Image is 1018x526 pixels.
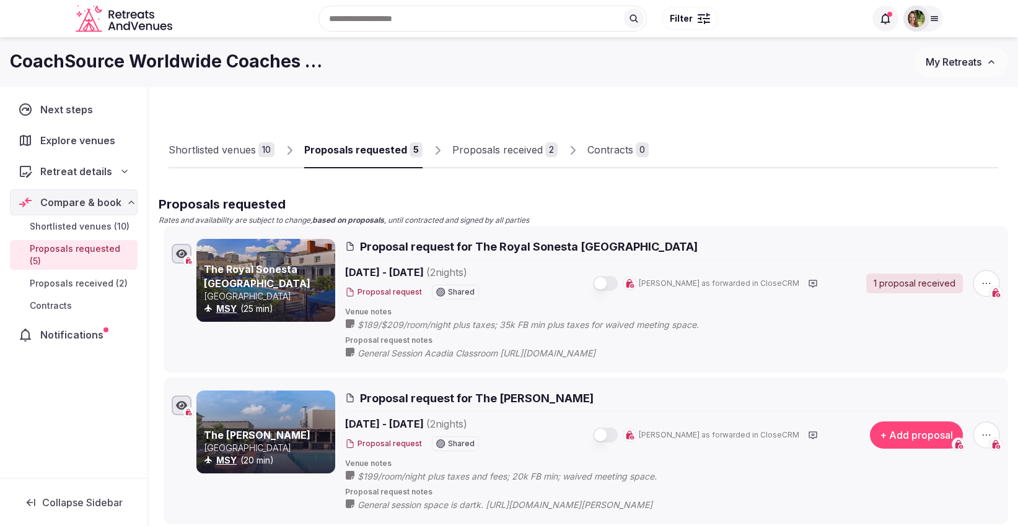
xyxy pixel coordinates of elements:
[360,390,594,406] span: Proposal request for The [PERSON_NAME]
[216,455,237,465] a: MSY
[169,142,256,157] div: Shortlisted venues
[10,50,327,74] h1: CoachSource Worldwide Coaches Forum 2026
[358,347,620,360] span: General Session Acadia Classroom [URL][DOMAIN_NAME]
[345,307,1000,317] span: Venue notes
[670,12,693,25] span: Filter
[159,196,1008,213] h2: Proposals requested
[358,499,677,511] span: General session space is dartk. [URL][DOMAIN_NAME][PERSON_NAME]
[304,142,407,157] div: Proposals requested
[914,46,1008,77] button: My Retreats
[587,142,633,157] div: Contracts
[639,278,799,289] span: [PERSON_NAME] as forwarded in CloseCRM
[76,5,175,33] a: Visit the homepage
[448,288,475,296] span: Shared
[662,7,718,30] button: Filter
[10,322,138,348] a: Notifications
[204,454,333,467] div: (20 min)
[40,195,121,210] span: Compare & book
[40,327,108,342] span: Notifications
[452,142,543,157] div: Proposals received
[345,416,563,431] span: [DATE] - [DATE]
[204,429,310,441] a: The [PERSON_NAME]
[76,5,175,33] svg: Retreats and Venues company logo
[204,263,310,289] a: The Royal Sonesta [GEOGRAPHIC_DATA]
[10,127,138,153] a: Explore venues
[345,287,422,298] button: Proposal request
[452,132,558,168] a: Proposals received2
[204,290,333,303] p: [GEOGRAPHIC_DATA]
[30,243,133,267] span: Proposals requested (5)
[312,215,384,225] strong: based on proposals
[30,220,129,233] span: Shortlisted venues (10)
[410,142,423,157] div: 5
[40,102,98,117] span: Next steps
[345,459,1000,469] span: Venue notes
[345,487,1000,498] span: Proposal request notes
[908,10,925,27] img: Shay Tippie
[204,442,333,454] p: [GEOGRAPHIC_DATA]
[360,239,698,254] span: Proposal request for The Royal Sonesta [GEOGRAPHIC_DATA]
[216,303,237,314] a: MSY
[866,274,963,293] a: 1 proposal received
[40,164,112,179] span: Retreat details
[426,266,467,278] span: ( 2 night s )
[545,142,558,157] div: 2
[10,218,138,235] a: Shortlisted venues (10)
[10,97,138,123] a: Next steps
[159,215,1008,226] p: Rates and availability are subject to change, , until contracted and signed by all parties
[358,470,682,483] span: $199/room/night plus taxes and fees; 20k FB min; waived meeting space.
[636,142,649,157] div: 0
[358,319,724,331] span: $189/$209/room/night plus taxes; 35k FB min plus taxes for waived meeting space.
[870,421,963,449] button: + Add proposal
[10,489,138,516] button: Collapse Sidebar
[345,335,1000,346] span: Proposal request notes
[42,496,123,509] span: Collapse Sidebar
[204,303,333,315] div: (25 min)
[926,56,981,68] span: My Retreats
[30,300,72,312] span: Contracts
[10,240,138,270] a: Proposals requested (5)
[169,132,274,168] a: Shortlisted venues10
[10,275,138,292] a: Proposals received (2)
[30,277,128,290] span: Proposals received (2)
[304,132,423,168] a: Proposals requested5
[639,430,799,441] span: [PERSON_NAME] as forwarded in CloseCRM
[10,297,138,314] a: Contracts
[587,132,649,168] a: Contracts0
[345,265,563,280] span: [DATE] - [DATE]
[345,439,422,449] button: Proposal request
[426,418,467,430] span: ( 2 night s )
[40,133,120,148] span: Explore venues
[448,440,475,447] span: Shared
[258,142,274,157] div: 10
